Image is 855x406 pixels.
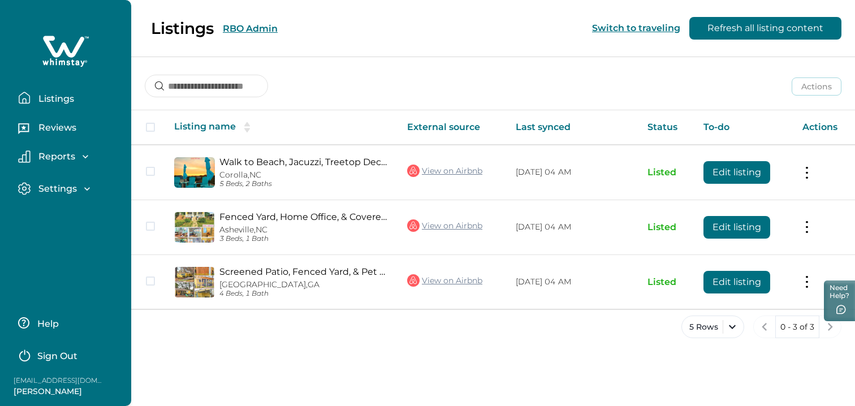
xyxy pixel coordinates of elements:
[18,87,122,109] button: Listings
[647,222,685,233] p: Listed
[219,266,389,277] a: Screened Patio, Fenced Yard, & Pet Friendly!
[165,110,398,145] th: Listing name
[219,290,389,298] p: 4 Beds, 1 Bath
[775,316,819,338] button: 0 - 3 of 3
[223,23,278,34] button: RBO Admin
[689,17,841,40] button: Refresh all listing content
[18,118,122,141] button: Reviews
[18,312,118,334] button: Help
[174,157,215,188] img: propertyImage_Walk to Beach, Jacuzzi, Treetop Deck, Love Pets!
[507,110,638,145] th: Last synced
[219,235,389,243] p: 3 Beds, 1 Bath
[703,271,770,293] button: Edit listing
[398,110,507,145] th: External source
[407,218,482,233] a: View on Airbnb
[174,212,215,243] img: propertyImage_Fenced Yard, Home Office, & Covered Deck (Monthly)
[792,77,841,96] button: Actions
[14,386,104,398] p: [PERSON_NAME]
[592,23,680,33] button: Switch to traveling
[694,110,793,145] th: To-do
[516,222,629,233] p: [DATE] 04 AM
[516,167,629,178] p: [DATE] 04 AM
[35,151,75,162] p: Reports
[407,273,482,288] a: View on Airbnb
[18,182,122,195] button: Settings
[37,351,77,362] p: Sign Out
[219,225,389,235] p: Asheville, NC
[14,375,104,386] p: [EMAIL_ADDRESS][DOMAIN_NAME]
[35,183,77,195] p: Settings
[638,110,694,145] th: Status
[35,93,74,105] p: Listings
[647,167,685,178] p: Listed
[647,277,685,288] p: Listed
[219,280,389,290] p: [GEOGRAPHIC_DATA], GA
[219,170,389,180] p: Corolla, NC
[219,180,389,188] p: 5 Beds, 2 Baths
[18,343,118,366] button: Sign Out
[236,122,258,133] button: sorting
[151,19,214,38] p: Listings
[34,318,59,330] p: Help
[18,150,122,163] button: Reports
[819,316,841,338] button: next page
[793,110,855,145] th: Actions
[703,216,770,239] button: Edit listing
[780,322,814,333] p: 0 - 3 of 3
[681,316,744,338] button: 5 Rows
[703,161,770,184] button: Edit listing
[219,211,389,222] a: Fenced Yard, Home Office, & Covered Deck (Monthly)
[35,122,76,133] p: Reviews
[219,157,389,167] a: Walk to Beach, Jacuzzi, Treetop Deck, Love Pets!
[174,267,215,297] img: propertyImage_Screened Patio, Fenced Yard, & Pet Friendly!
[516,277,629,288] p: [DATE] 04 AM
[753,316,776,338] button: previous page
[407,163,482,178] a: View on Airbnb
